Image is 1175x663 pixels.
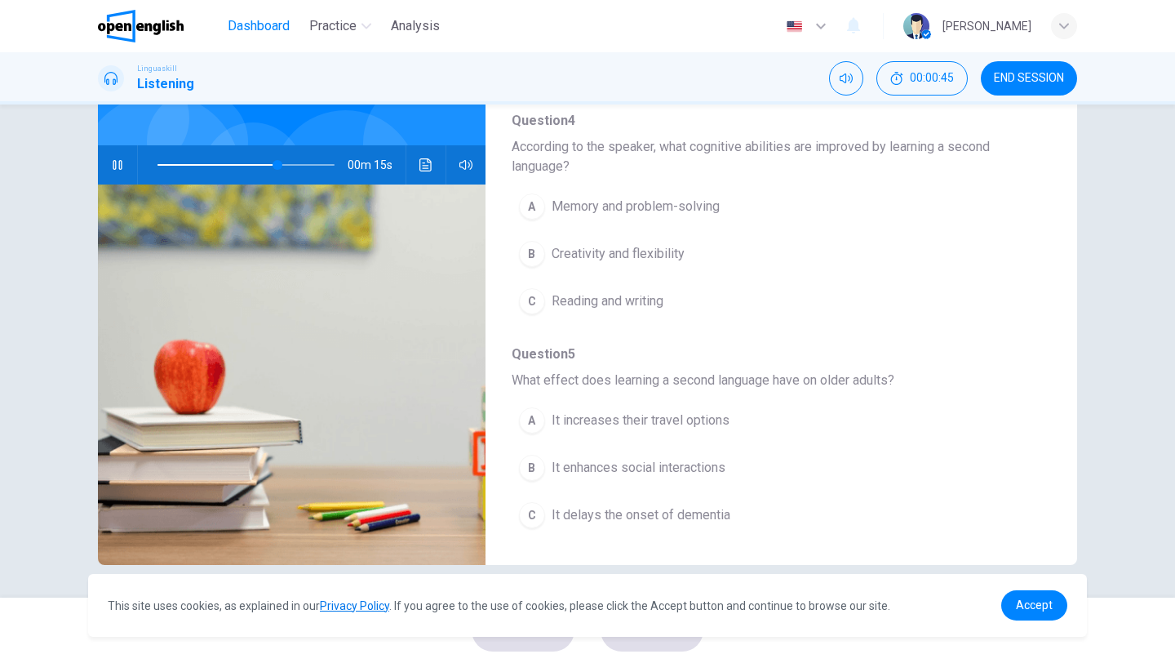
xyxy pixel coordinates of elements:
[552,244,685,264] span: Creativity and flexibility
[519,455,545,481] div: B
[108,599,890,612] span: This site uses cookies, as explained in our . If you agree to the use of cookies, please click th...
[942,16,1031,36] div: [PERSON_NAME]
[98,10,221,42] a: OpenEnglish logo
[519,288,545,314] div: C
[98,10,184,42] img: OpenEnglish logo
[512,137,1025,176] span: According to the speaker, what cognitive abilities are improved by learning a second language?
[829,61,863,96] div: Mute
[512,281,966,322] button: CReading and writing
[552,458,725,478] span: It enhances social interactions
[303,11,378,41] button: Practice
[512,447,966,488] button: BIt enhances social interactions
[221,11,296,41] button: Dashboard
[137,74,194,94] h1: Listening
[512,495,966,536] button: CIt delays the onset of dementia
[981,61,1077,96] button: END SESSION
[552,411,729,430] span: It increases their travel options
[552,505,730,525] span: It delays the onset of dementia
[1016,598,1053,612] span: Accept
[903,13,929,39] img: Profile picture
[552,291,663,311] span: Reading and writing
[876,61,968,96] button: 00:00:45
[309,16,357,36] span: Practice
[552,197,720,216] span: Memory and problem-solving
[137,63,177,74] span: Linguaskill
[512,234,966,274] button: BCreativity and flexibility
[228,16,290,36] span: Dashboard
[512,345,1025,364] span: Question 5
[413,145,439,185] button: Click to see the audio transcription
[98,185,486,565] img: Listen to Bridget, a professor, talk about the benefits of learning a second language
[512,371,1025,390] span: What effect does learning a second language have on older adults?
[320,599,389,612] a: Privacy Policy
[1001,590,1067,621] a: dismiss cookie message
[88,574,1087,637] div: cookieconsent
[910,72,954,85] span: 00:00:45
[391,16,440,36] span: Analysis
[519,407,545,434] div: A
[519,241,545,267] div: B
[994,72,1064,85] span: END SESSION
[519,502,545,528] div: C
[384,11,446,41] button: Analysis
[512,400,966,441] button: AIt increases their travel options
[512,111,1025,131] span: Question 4
[784,20,805,33] img: en
[876,61,968,96] div: Hide
[348,145,406,185] span: 00m 15s
[519,194,545,220] div: A
[512,186,966,227] button: AMemory and problem-solving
